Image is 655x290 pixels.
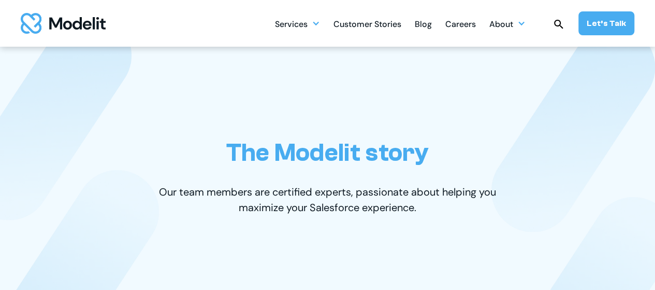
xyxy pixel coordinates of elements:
div: Let’s Talk [587,18,626,29]
p: Our team members are certified experts, passionate about helping you maximize your Salesforce exp... [149,184,506,215]
div: About [489,13,526,34]
div: Customer Stories [333,15,401,35]
div: Blog [415,15,432,35]
h1: The Modelit story [226,138,429,168]
img: modelit logo [21,13,106,34]
a: Blog [415,13,432,34]
a: Let’s Talk [578,11,634,35]
a: Customer Stories [333,13,401,34]
a: home [21,13,106,34]
a: Careers [445,13,476,34]
div: Services [275,13,320,34]
div: Careers [445,15,476,35]
div: Services [275,15,308,35]
div: About [489,15,513,35]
